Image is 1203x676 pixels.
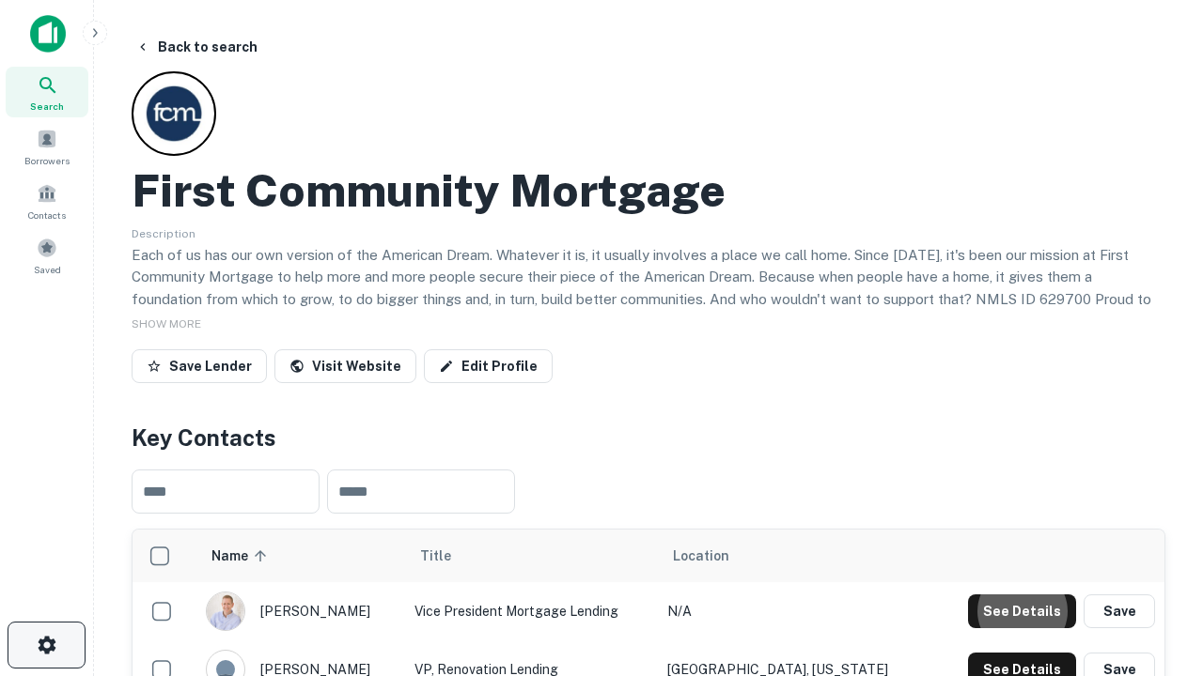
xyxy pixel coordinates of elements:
[30,15,66,53] img: capitalize-icon.png
[132,349,267,383] button: Save Lender
[673,545,729,567] span: Location
[24,153,70,168] span: Borrowers
[132,163,726,218] h2: First Community Mortgage
[6,230,88,281] a: Saved
[1084,594,1155,628] button: Save
[30,99,64,114] span: Search
[6,176,88,226] a: Contacts
[132,317,201,330] span: SHOW MORE
[206,591,396,631] div: [PERSON_NAME]
[6,67,88,117] a: Search
[658,530,930,582] th: Location
[420,545,476,567] span: Title
[34,262,61,277] span: Saved
[405,582,658,640] td: Vice President Mortgage Lending
[211,545,273,567] span: Name
[132,227,195,240] span: Description
[132,244,1165,332] p: Each of us has our own version of the American Dream. Whatever it is, it usually involves a place...
[128,30,265,64] button: Back to search
[658,582,930,640] td: N/A
[132,421,1165,454] h4: Key Contacts
[968,594,1076,628] button: See Details
[6,121,88,172] a: Borrowers
[424,349,553,383] a: Edit Profile
[207,592,244,630] img: 1520878720083
[274,349,416,383] a: Visit Website
[1109,466,1203,556] iframe: Chat Widget
[196,530,405,582] th: Name
[28,207,66,223] span: Contacts
[405,530,658,582] th: Title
